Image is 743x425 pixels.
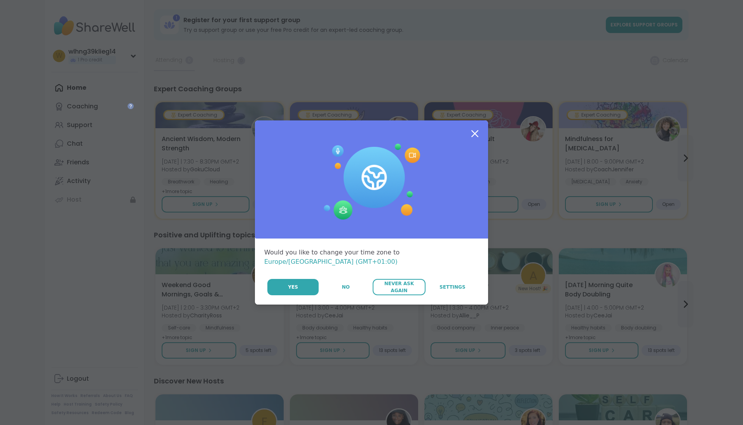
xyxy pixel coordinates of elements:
span: Yes [288,284,298,291]
button: Yes [267,279,319,295]
span: Never Ask Again [377,280,421,294]
span: Settings [440,284,466,291]
span: Europe/[GEOGRAPHIC_DATA] (GMT+01:00) [264,258,398,265]
img: Session Experience [323,144,420,220]
span: No [342,284,350,291]
button: No [319,279,372,295]
div: Would you like to change your time zone to [264,248,479,266]
iframe: Spotlight [127,103,134,109]
a: Settings [426,279,479,295]
button: Never Ask Again [373,279,425,295]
